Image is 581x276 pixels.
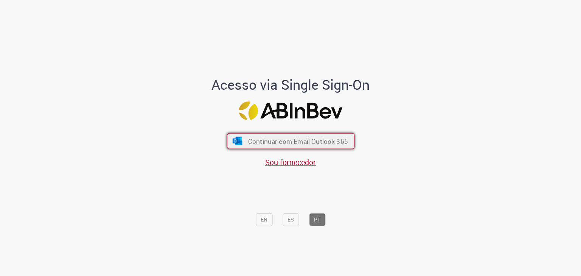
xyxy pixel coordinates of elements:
[309,213,325,226] button: PT
[248,137,348,146] span: Continuar com Email Outlook 365
[265,157,316,167] a: Sou fornecedor
[256,213,272,226] button: EN
[232,137,243,145] img: ícone Azure/Microsoft 360
[186,77,396,92] h1: Acesso via Single Sign-On
[239,101,342,120] img: Logo ABInBev
[283,213,299,226] button: ES
[227,133,354,149] button: ícone Azure/Microsoft 360 Continuar com Email Outlook 365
